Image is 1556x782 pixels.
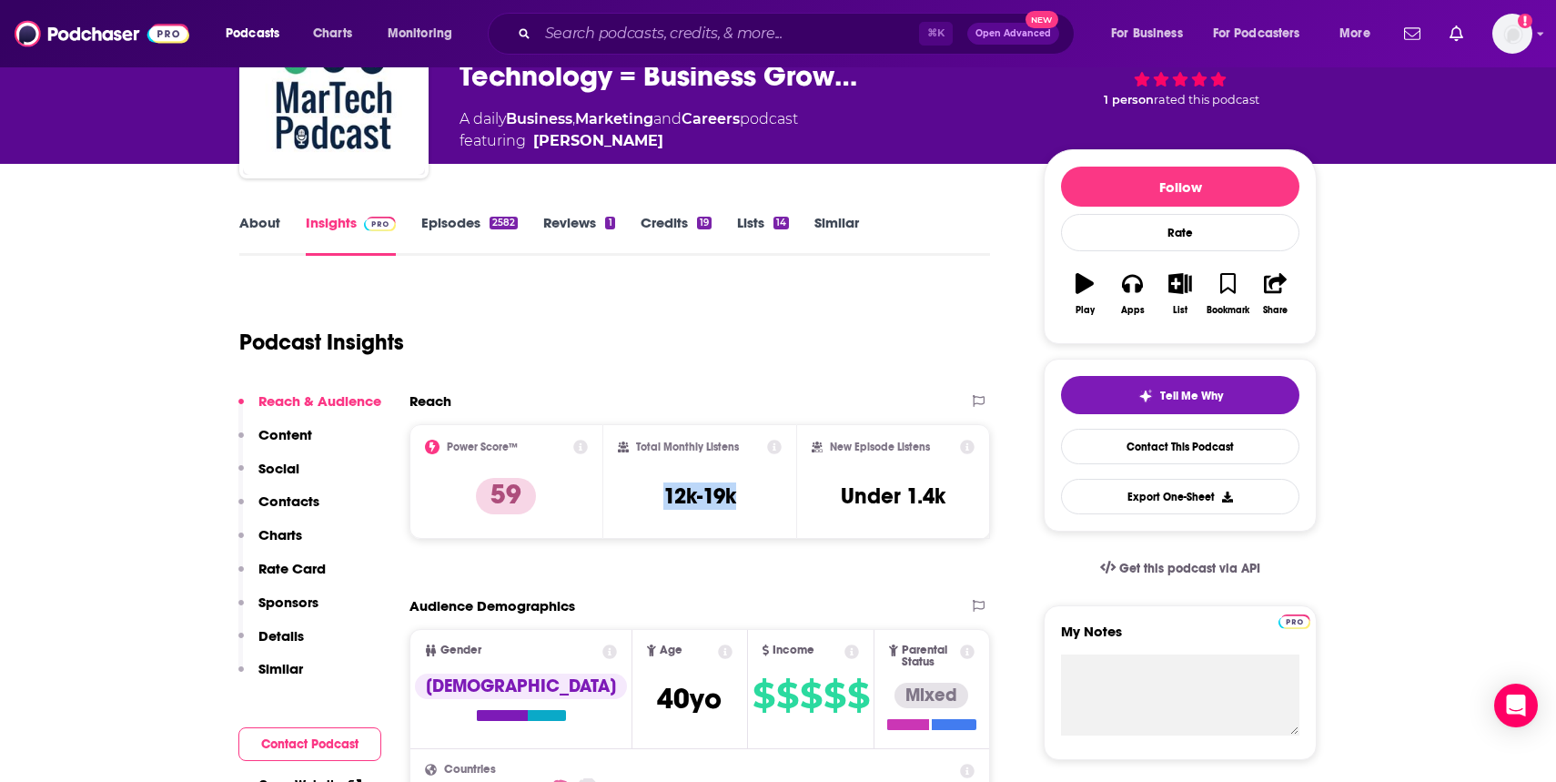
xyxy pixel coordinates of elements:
h2: Total Monthly Listens [636,441,739,453]
img: Podchaser Pro [1278,614,1310,629]
a: Get this podcast via API [1086,546,1275,591]
span: Countries [444,764,496,776]
span: Podcasts [226,21,279,46]
div: 1 [605,217,614,229]
a: Reviews1 [543,214,614,256]
div: Bookmark [1207,305,1249,316]
a: Similar [814,214,859,256]
button: Reach & Audience [238,392,381,426]
a: Show notifications dropdown [1442,18,1470,49]
span: 1 person [1104,93,1154,107]
button: Contacts [238,493,319,526]
button: Apps [1108,261,1156,327]
p: Rate Card [258,560,326,577]
span: For Business [1111,21,1183,46]
div: A daily podcast [460,108,798,152]
div: Share [1263,305,1288,316]
button: open menu [1327,19,1393,48]
label: My Notes [1061,623,1299,655]
span: Monitoring [388,21,452,46]
h1: Podcast Insights [239,329,404,356]
span: featuring [460,130,798,152]
span: , [572,110,575,127]
p: Charts [258,526,302,543]
h2: New Episode Listens [830,441,930,453]
h2: Audience Demographics [409,597,575,614]
img: Podchaser - Follow, Share and Rate Podcasts [15,16,189,51]
input: Search podcasts, credits, & more... [538,19,919,48]
a: Show notifications dropdown [1397,18,1428,49]
h2: Reach [409,392,451,410]
span: Logged in as saraatspark [1492,14,1532,54]
div: 14 [773,217,789,229]
div: [DEMOGRAPHIC_DATA] [415,674,627,699]
span: Age [660,645,682,656]
div: Mixed [894,683,968,708]
button: Open AdvancedNew [967,23,1059,45]
div: Apps [1121,305,1145,316]
a: Benjamin Shapiro [533,130,663,152]
span: rated this podcast [1154,93,1259,107]
span: and [653,110,682,127]
a: Lists14 [737,214,789,256]
p: Reach & Audience [258,392,381,410]
span: $ [776,681,798,710]
span: New [1026,11,1058,28]
span: Tell Me Why [1160,389,1223,403]
a: Marketing [575,110,653,127]
p: Contacts [258,493,319,510]
button: Export One-Sheet [1061,479,1299,514]
button: Follow [1061,167,1299,207]
div: Open Intercom Messenger [1494,684,1538,727]
button: Social [238,460,299,493]
span: $ [800,681,822,710]
a: InsightsPodchaser Pro [306,214,396,256]
div: Rate [1061,214,1299,251]
button: Rate Card [238,560,326,594]
p: Details [258,627,304,645]
span: Open Advanced [975,29,1051,38]
span: Parental Status [902,645,957,668]
span: 40 yo [657,681,722,716]
span: $ [753,681,774,710]
a: Credits19 [641,214,712,256]
svg: Add a profile image [1518,14,1532,28]
h2: Power Score™ [447,441,518,453]
button: Bookmark [1204,261,1251,327]
button: open menu [1098,19,1206,48]
p: Sponsors [258,594,318,611]
img: Podchaser Pro [364,217,396,231]
div: Play [1076,305,1095,316]
button: Charts [238,526,302,560]
p: 59 [476,478,536,514]
button: List [1157,261,1204,327]
span: More [1339,21,1370,46]
span: $ [847,681,869,710]
span: ⌘ K [919,22,953,46]
span: Get this podcast via API [1119,561,1260,576]
a: About [239,214,280,256]
button: Details [238,627,304,661]
button: tell me why sparkleTell Me Why [1061,376,1299,414]
button: open menu [213,19,303,48]
a: Episodes2582 [421,214,518,256]
span: For Podcasters [1213,21,1300,46]
button: open menu [375,19,476,48]
a: Careers [682,110,740,127]
a: Contact This Podcast [1061,429,1299,464]
span: Charts [313,21,352,46]
div: 2582 [490,217,518,229]
a: Charts [301,19,363,48]
button: open menu [1201,19,1327,48]
h3: Under 1.4k [841,482,945,510]
span: $ [823,681,845,710]
button: Content [238,426,312,460]
a: Business [506,110,572,127]
button: Sponsors [238,594,318,627]
button: Contact Podcast [238,727,381,761]
span: Gender [440,645,481,656]
button: Show profile menu [1492,14,1532,54]
a: Pro website [1278,612,1310,629]
img: User Profile [1492,14,1532,54]
div: 19 [697,217,712,229]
